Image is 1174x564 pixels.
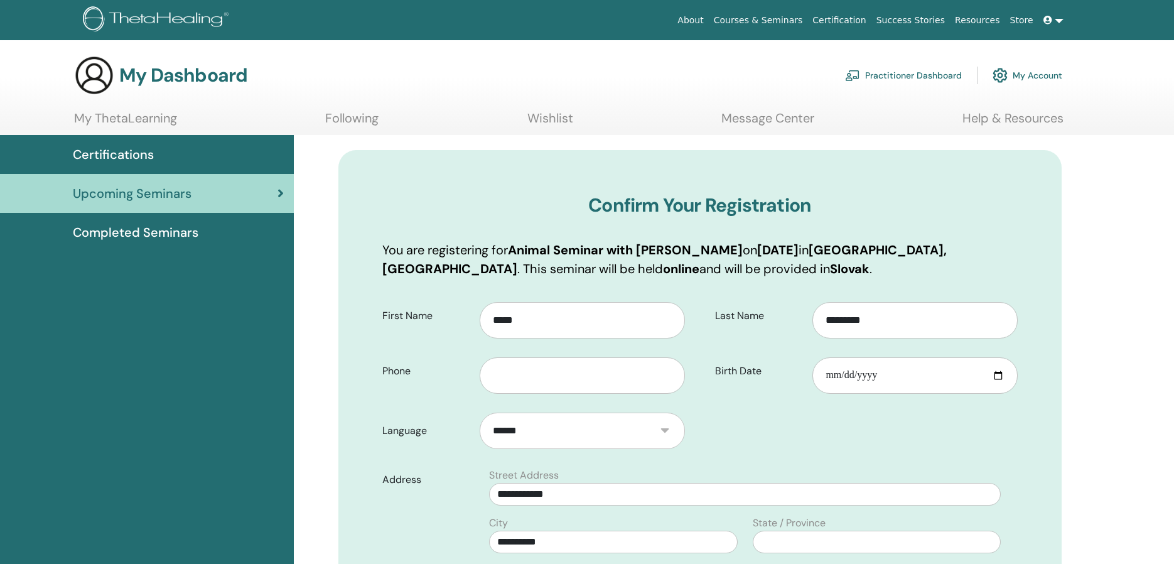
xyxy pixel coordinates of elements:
[672,9,708,32] a: About
[527,111,573,135] a: Wishlist
[83,6,233,35] img: logo.png
[73,184,191,203] span: Upcoming Seminars
[73,145,154,164] span: Certifications
[706,304,813,328] label: Last Name
[871,9,950,32] a: Success Stories
[119,64,247,87] h3: My Dashboard
[382,194,1018,217] h3: Confirm Your Registration
[962,111,1064,135] a: Help & Resources
[373,468,482,492] label: Address
[950,9,1005,32] a: Resources
[373,304,480,328] label: First Name
[1005,9,1038,32] a: Store
[373,359,480,383] label: Phone
[709,9,808,32] a: Courses & Seminars
[721,111,814,135] a: Message Center
[753,516,826,531] label: State / Province
[489,516,508,531] label: City
[508,242,743,258] b: Animal Seminar with [PERSON_NAME]
[845,70,860,81] img: chalkboard-teacher.svg
[830,261,870,277] b: Slovak
[845,62,962,89] a: Practitioner Dashboard
[757,242,799,258] b: [DATE]
[489,468,559,483] label: Street Address
[373,419,480,443] label: Language
[74,111,177,135] a: My ThetaLearning
[993,62,1062,89] a: My Account
[993,65,1008,86] img: cog.svg
[663,261,699,277] b: online
[706,359,813,383] label: Birth Date
[74,55,114,95] img: generic-user-icon.jpg
[382,241,1018,278] p: You are registering for on in . This seminar will be held and will be provided in .
[73,223,198,242] span: Completed Seminars
[325,111,379,135] a: Following
[807,9,871,32] a: Certification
